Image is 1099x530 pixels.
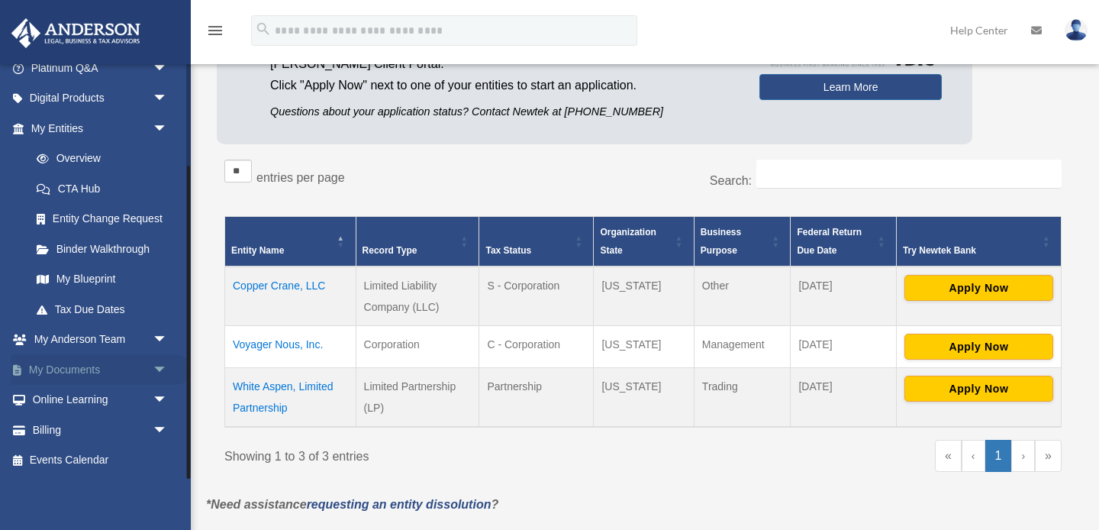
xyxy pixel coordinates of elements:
[21,294,183,325] a: Tax Due Dates
[11,325,191,355] a: My Anderson Teamarrow_drop_down
[896,216,1061,267] th: Try Newtek Bank : Activate to sort
[1011,440,1035,472] a: Next
[904,275,1053,301] button: Apply Now
[356,325,479,367] td: Corporation
[797,227,862,256] span: Federal Return Due Date
[594,325,694,367] td: [US_STATE]
[791,267,896,326] td: [DATE]
[153,415,183,446] span: arrow_drop_down
[791,216,896,267] th: Federal Return Due Date: Activate to sort
[225,267,356,326] td: Copper Crane, LLC
[356,216,479,267] th: Record Type: Activate to sort
[1035,440,1062,472] a: Last
[791,325,896,367] td: [DATE]
[594,367,694,427] td: [US_STATE]
[153,354,183,386] span: arrow_drop_down
[270,102,736,121] p: Questions about your application status? Contact Newtek at [PHONE_NUMBER]
[759,74,942,100] a: Learn More
[256,171,345,184] label: entries per page
[225,367,356,427] td: White Aspen, Limited Partnership
[904,334,1053,360] button: Apply Now
[21,264,183,295] a: My Blueprint
[903,241,1038,260] div: Try Newtek Bank
[224,440,632,467] div: Showing 1 to 3 of 3 entries
[21,173,183,204] a: CTA Hub
[701,227,741,256] span: Business Purpose
[11,113,183,144] a: My Entitiesarrow_drop_down
[594,216,694,267] th: Organization State: Activate to sort
[594,267,694,326] td: [US_STATE]
[255,21,272,37] i: search
[11,354,191,385] a: My Documentsarrow_drop_down
[153,385,183,416] span: arrow_drop_down
[206,498,498,511] em: *Need assistance ?
[21,144,176,174] a: Overview
[710,174,752,187] label: Search:
[153,83,183,115] span: arrow_drop_down
[356,367,479,427] td: Limited Partnership (LP)
[694,325,791,367] td: Management
[153,53,183,84] span: arrow_drop_down
[985,440,1012,472] a: 1
[153,113,183,144] span: arrow_drop_down
[7,18,145,48] img: Anderson Advisors Platinum Portal
[479,367,594,427] td: Partnership
[479,216,594,267] th: Tax Status: Activate to sort
[935,440,962,472] a: First
[11,415,191,445] a: Billingarrow_drop_down
[694,267,791,326] td: Other
[600,227,656,256] span: Organization State
[11,83,191,114] a: Digital Productsarrow_drop_down
[363,245,417,256] span: Record Type
[21,204,183,234] a: Entity Change Request
[479,267,594,326] td: S - Corporation
[11,53,191,83] a: Platinum Q&Aarrow_drop_down
[485,245,531,256] span: Tax Status
[11,385,191,415] a: Online Learningarrow_drop_down
[225,325,356,367] td: Voyager Nous, Inc.
[11,445,191,476] a: Events Calendar
[904,376,1053,402] button: Apply Now
[231,245,284,256] span: Entity Name
[206,27,224,40] a: menu
[694,367,791,427] td: Trading
[1065,19,1088,41] img: User Pic
[479,325,594,367] td: C - Corporation
[21,234,183,264] a: Binder Walkthrough
[206,21,224,40] i: menu
[270,75,736,96] p: Click "Apply Now" next to one of your entities to start an application.
[962,440,985,472] a: Previous
[307,498,491,511] a: requesting an entity dissolution
[694,216,791,267] th: Business Purpose: Activate to sort
[356,267,479,326] td: Limited Liability Company (LLC)
[225,216,356,267] th: Entity Name: Activate to invert sorting
[791,367,896,427] td: [DATE]
[153,325,183,356] span: arrow_drop_down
